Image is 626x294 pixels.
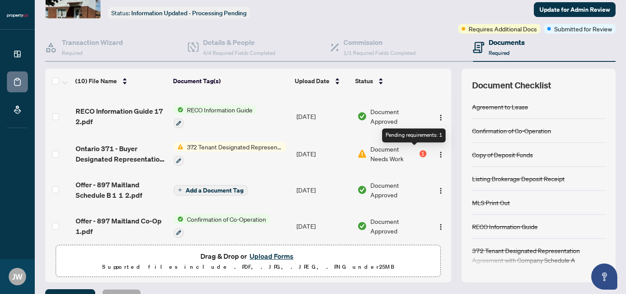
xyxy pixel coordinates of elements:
[437,114,444,121] img: Logo
[131,9,246,17] span: Information Updated - Processing Pending
[434,109,448,123] button: Logo
[293,207,354,245] td: [DATE]
[183,142,286,152] span: 372 Tenant Designated Representation Agreement with Company Schedule A
[295,76,330,86] span: Upload Date
[200,250,296,262] span: Drag & Drop or
[174,142,183,152] img: Status Icon
[174,105,256,128] button: Status IconRECO Information Guide
[355,76,373,86] span: Status
[343,50,416,56] span: 1/1 Required Fields Completed
[472,79,551,91] span: Document Checklist
[489,50,509,56] span: Required
[472,174,565,183] div: Listing Brokerage Deposit Receipt
[170,69,292,93] th: Document Tag(s)
[203,50,275,56] span: 4/4 Required Fields Completed
[357,221,367,231] img: Document Status
[62,50,83,56] span: Required
[108,7,250,19] div: Status:
[186,187,243,193] span: Add a Document Tag
[183,105,256,115] span: RECO Information Guide
[76,216,167,237] span: Offer - 897 Maitland Co-Op 1.pdf
[434,147,448,161] button: Logo
[434,219,448,233] button: Logo
[293,135,354,172] td: [DATE]
[434,183,448,197] button: Logo
[174,184,247,196] button: Add a Document Tag
[203,37,275,47] h4: Details & People
[472,198,510,207] div: MLS Print Out
[472,222,538,231] div: RECO Information Guide
[76,179,167,200] span: Offer - 897 Maitland Schedule B 1 1 2.pdf
[12,270,23,283] span: JW
[554,24,612,34] span: Submitted for Review
[174,185,247,196] button: Add a Document Tag
[72,69,170,93] th: (10) File Name
[76,143,167,164] span: Ontario 371 - Buyer Designated Representation Agreement - Authority for Purchase or Lease 6 2 1.pdf
[437,151,444,158] img: Logo
[437,187,444,194] img: Logo
[352,69,427,93] th: Status
[534,2,616,17] button: Update for Admin Review
[183,214,270,224] span: Confirmation of Co-Operation
[293,98,354,135] td: [DATE]
[343,37,416,47] h4: Commission
[370,107,426,126] span: Document Approved
[76,106,167,127] span: RECO Information Guide 17 2.pdf
[370,144,418,163] span: Document Needs Work
[61,262,435,272] p: Supported files include .PDF, .JPG, .JPEG, .PNG under 25 MB
[370,180,426,199] span: Document Approved
[420,150,426,157] div: 1
[437,223,444,230] img: Logo
[472,246,605,265] div: 372 Tenant Designated Representation Agreement with Company Schedule A
[357,149,367,159] img: Document Status
[174,214,183,224] img: Status Icon
[293,172,354,207] td: [DATE]
[56,245,440,277] span: Drag & Drop orUpload FormsSupported files include .PDF, .JPG, .JPEG, .PNG under25MB
[75,76,117,86] span: (10) File Name
[7,13,28,18] img: logo
[357,112,367,121] img: Document Status
[178,188,182,192] span: plus
[469,24,537,34] span: Requires Additional Docs
[472,126,551,135] div: Confirmation of Co-Operation
[370,216,426,236] span: Document Approved
[174,105,183,115] img: Status Icon
[247,250,296,262] button: Upload Forms
[62,37,123,47] h4: Transaction Wizard
[174,142,286,166] button: Status Icon372 Tenant Designated Representation Agreement with Company Schedule A
[472,102,528,112] div: Agreement to Lease
[591,264,617,290] button: Open asap
[472,150,533,159] div: Copy of Deposit Funds
[489,37,525,47] h4: Documents
[357,185,367,195] img: Document Status
[291,69,352,93] th: Upload Date
[539,3,610,17] span: Update for Admin Review
[174,214,270,238] button: Status IconConfirmation of Co-Operation
[382,128,446,142] div: Pending requirements: 1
